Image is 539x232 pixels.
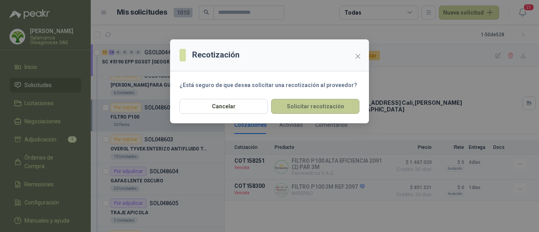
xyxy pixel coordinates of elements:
[352,50,364,63] button: Close
[180,82,357,88] strong: ¿Está seguro de que desea solicitar una recotización al proveedor?
[355,53,361,59] span: close
[271,99,359,114] button: Solicitar recotización
[192,49,240,61] h3: Recotización
[180,99,268,114] button: Cancelar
